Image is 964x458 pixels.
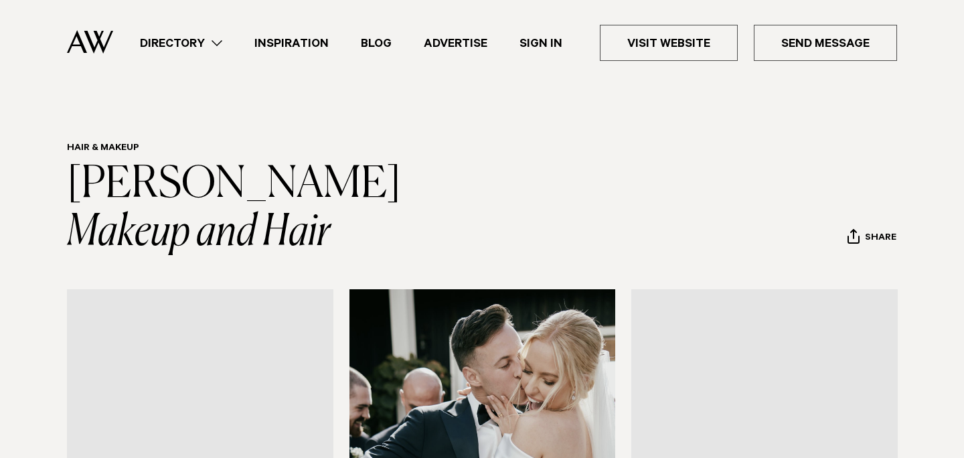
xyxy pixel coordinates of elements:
[238,34,345,52] a: Inspiration
[847,228,897,248] button: Share
[754,25,897,61] a: Send Message
[67,30,113,54] img: Auckland Weddings Logo
[503,34,578,52] a: Sign In
[67,143,139,154] a: Hair & Makeup
[67,163,408,254] a: [PERSON_NAME] Makeup and Hair
[124,34,238,52] a: Directory
[600,25,738,61] a: Visit Website
[865,232,896,245] span: Share
[408,34,503,52] a: Advertise
[345,34,408,52] a: Blog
